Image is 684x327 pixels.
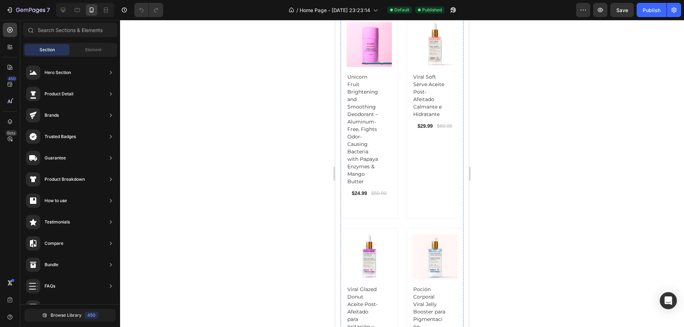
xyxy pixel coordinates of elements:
[85,47,102,53] span: Element
[45,261,58,268] div: Bundle
[45,154,66,162] div: Guarantee
[394,7,409,13] span: Default
[45,240,63,247] div: Compare
[643,6,660,14] div: Publish
[45,133,76,140] div: Trusted Badges
[77,214,123,259] a: Poción Corporal Viral Jelly Booster para Pigmentación
[422,7,442,13] span: Published
[660,292,677,309] div: Open Intercom Messenger
[51,312,82,318] span: Browse Library
[77,265,111,311] a: Poción Corporal Viral Jelly Booster para Pigmentación
[47,6,50,14] p: 7
[25,309,116,322] button: Browse Library450
[45,112,59,119] div: Brands
[7,76,17,81] div: 450
[45,197,67,204] div: How to use
[11,265,45,319] a: Viral Glazed Donut Aceite Post-Afeitado para Irritación y Manchas
[45,176,85,183] div: Product Breakdown
[3,3,53,17] button: 7
[84,312,98,319] div: 450
[45,69,71,76] div: Hero Section
[23,23,117,37] input: Search Sections & Elements
[296,6,298,14] span: /
[45,90,73,97] div: Product Detail
[45,218,70,226] div: Testimonials
[134,3,163,17] div: Undo/Redo
[335,20,469,327] iframe: Design area
[300,6,370,14] span: Home Page - [DATE] 23:23:14
[610,3,634,17] button: Save
[637,3,667,17] button: Publish
[616,7,628,13] span: Save
[5,130,17,136] div: Beta
[45,304,69,311] div: Social Proof
[40,47,55,53] span: Section
[45,283,55,290] div: FAQs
